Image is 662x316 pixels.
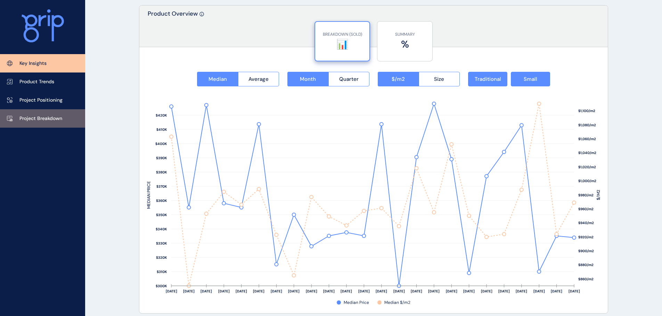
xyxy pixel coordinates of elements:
span: Traditional [475,76,501,83]
text: $1,100/m2 [578,109,595,113]
button: $/m2 [378,72,419,86]
span: Size [434,76,444,83]
p: Product Trends [19,78,54,85]
span: Median $/m2 [384,300,410,306]
text: $/M2 [596,190,601,200]
button: Quarter [328,72,370,86]
span: Median Price [344,300,369,306]
text: $920/m2 [578,235,594,239]
text: $1,020/m2 [578,165,596,169]
text: $1,000/m2 [578,179,596,183]
text: $940/m2 [578,221,594,225]
text: $980/m2 [578,193,594,197]
text: $1,060/m2 [578,137,596,141]
p: Key Insights [19,60,47,67]
p: Project Breakdown [19,115,62,122]
p: SUMMARY [381,32,429,37]
button: Small [511,72,550,86]
text: $860/m2 [578,277,594,281]
span: Median [209,76,227,83]
button: Traditional [468,72,507,86]
button: Month [287,72,328,86]
text: $1,040/m2 [578,151,596,155]
p: Product Overview [148,10,198,47]
span: Month [300,76,316,83]
label: % [381,37,429,51]
button: Size [419,72,460,86]
span: Quarter [339,76,359,83]
button: Average [238,72,279,86]
label: 📊 [319,37,366,51]
button: Median [197,72,238,86]
text: $880/m2 [578,263,594,267]
text: $960/m2 [578,207,594,211]
p: BREAKDOWN (SOLD) [319,32,366,37]
text: $900/m2 [578,249,594,253]
text: $1,080/m2 [578,123,596,127]
span: $/m2 [392,76,405,83]
span: Small [524,76,537,83]
p: Project Positioning [19,97,63,104]
span: Average [248,76,269,83]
